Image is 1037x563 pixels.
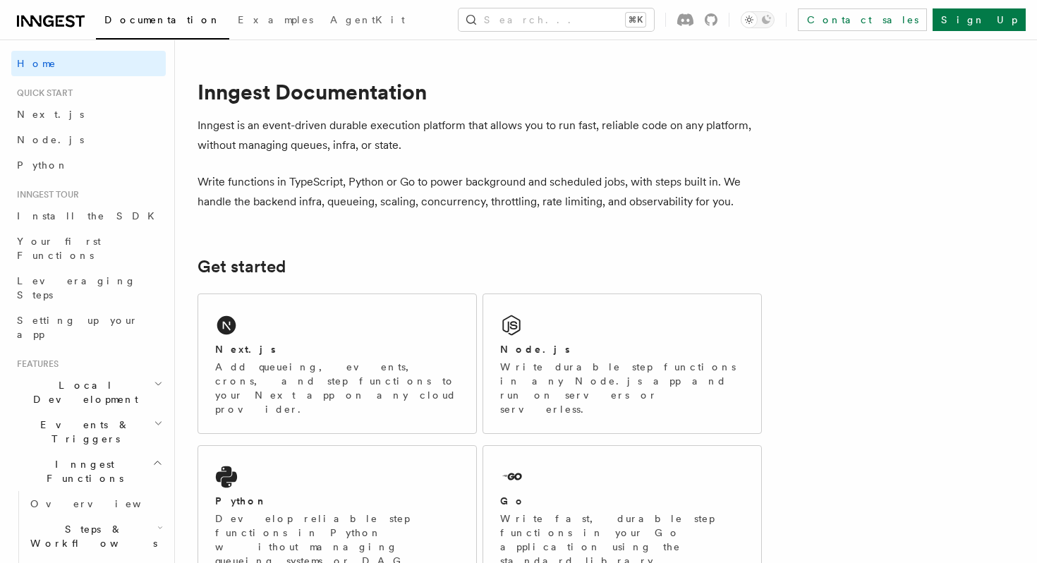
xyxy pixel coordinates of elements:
span: Local Development [11,378,154,406]
span: Documentation [104,14,221,25]
a: Home [11,51,166,76]
a: Examples [229,4,322,38]
a: Next.jsAdd queueing, events, crons, and step functions to your Next app on any cloud provider. [198,293,477,434]
h1: Inngest Documentation [198,79,762,104]
span: Home [17,56,56,71]
span: Install the SDK [17,210,163,222]
span: Python [17,159,68,171]
span: Features [11,358,59,370]
span: AgentKit [330,14,405,25]
a: AgentKit [322,4,413,38]
a: Your first Functions [11,229,166,268]
p: Write durable step functions in any Node.js app and run on servers or serverless. [500,360,744,416]
a: Contact sales [798,8,927,31]
button: Toggle dark mode [741,11,775,28]
span: Node.js [17,134,84,145]
button: Inngest Functions [11,452,166,491]
h2: Python [215,494,267,508]
button: Local Development [11,373,166,412]
a: Get started [198,257,286,277]
h2: Next.js [215,342,276,356]
a: Setting up your app [11,308,166,347]
h2: Node.js [500,342,570,356]
span: Quick start [11,87,73,99]
span: Events & Triggers [11,418,154,446]
span: Leveraging Steps [17,275,136,301]
button: Steps & Workflows [25,516,166,556]
button: Events & Triggers [11,412,166,452]
a: Documentation [96,4,229,40]
a: Leveraging Steps [11,268,166,308]
span: Inngest Functions [11,457,152,485]
span: Overview [30,498,176,509]
p: Write functions in TypeScript, Python or Go to power background and scheduled jobs, with steps bu... [198,172,762,212]
p: Add queueing, events, crons, and step functions to your Next app on any cloud provider. [215,360,459,416]
a: Python [11,152,166,178]
span: Examples [238,14,313,25]
a: Overview [25,491,166,516]
span: Next.js [17,109,84,120]
p: Inngest is an event-driven durable execution platform that allows you to run fast, reliable code ... [198,116,762,155]
a: Node.jsWrite durable step functions in any Node.js app and run on servers or serverless. [483,293,762,434]
h2: Go [500,494,526,508]
span: Your first Functions [17,236,101,261]
kbd: ⌘K [626,13,645,27]
a: Next.js [11,102,166,127]
a: Sign Up [933,8,1026,31]
a: Node.js [11,127,166,152]
button: Search...⌘K [459,8,654,31]
a: Install the SDK [11,203,166,229]
span: Steps & Workflows [25,522,157,550]
span: Setting up your app [17,315,138,340]
span: Inngest tour [11,189,79,200]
